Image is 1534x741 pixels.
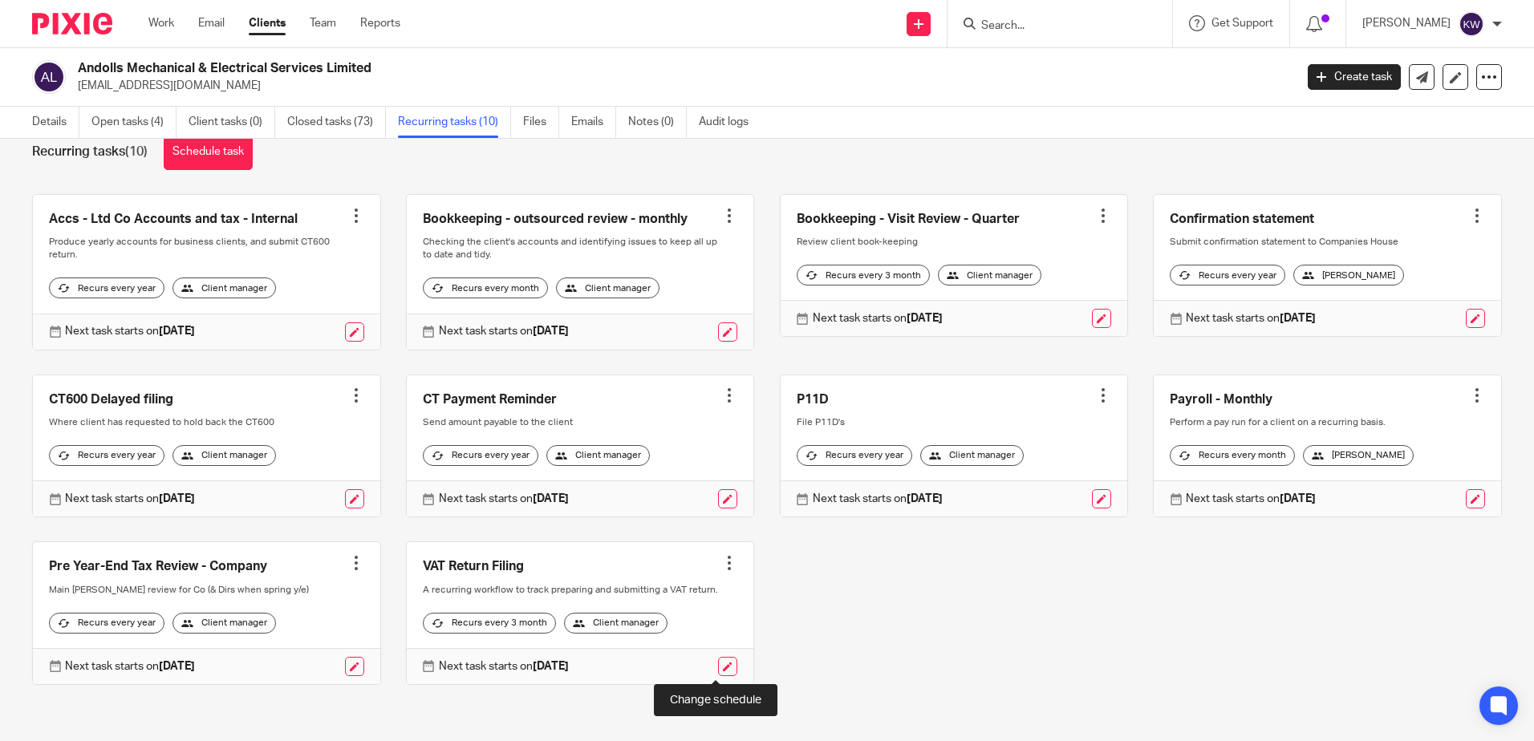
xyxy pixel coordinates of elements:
[797,445,912,466] div: Recurs every year
[423,445,538,466] div: Recurs every year
[797,265,930,285] div: Recurs every 3 month
[189,107,275,138] a: Client tasks (0)
[439,323,569,339] p: Next task starts on
[813,491,943,507] p: Next task starts on
[148,15,174,31] a: Work
[32,60,66,94] img: svg%3E
[159,493,195,504] strong: [DATE]
[1459,11,1484,37] img: svg%3E
[1186,310,1316,326] p: Next task starts on
[556,277,659,298] div: Client manager
[65,658,195,674] p: Next task starts on
[533,326,569,337] strong: [DATE]
[159,661,195,672] strong: [DATE]
[523,107,559,138] a: Files
[907,493,943,504] strong: [DATE]
[1362,15,1451,31] p: [PERSON_NAME]
[571,107,616,138] a: Emails
[32,144,148,160] h1: Recurring tasks
[49,277,164,298] div: Recurs every year
[546,445,650,466] div: Client manager
[423,613,556,634] div: Recurs every 3 month
[360,15,400,31] a: Reports
[65,323,195,339] p: Next task starts on
[1308,64,1401,90] a: Create task
[32,107,79,138] a: Details
[533,661,569,672] strong: [DATE]
[49,613,164,634] div: Recurs every year
[439,491,569,507] p: Next task starts on
[78,60,1042,77] h2: Andolls Mechanical & Electrical Services Limited
[907,313,943,324] strong: [DATE]
[65,491,195,507] p: Next task starts on
[699,107,761,138] a: Audit logs
[32,13,112,34] img: Pixie
[1170,265,1285,285] div: Recurs every year
[533,493,569,504] strong: [DATE]
[172,277,276,298] div: Client manager
[423,277,548,298] div: Recurs every month
[198,15,225,31] a: Email
[628,107,687,138] a: Notes (0)
[1293,265,1404,285] div: [PERSON_NAME]
[813,310,943,326] p: Next task starts on
[78,78,1284,94] p: [EMAIL_ADDRESS][DOMAIN_NAME]
[1186,491,1316,507] p: Next task starts on
[49,445,164,466] div: Recurs every year
[1303,445,1414,466] div: [PERSON_NAME]
[159,326,195,337] strong: [DATE]
[564,613,668,634] div: Client manager
[249,15,286,31] a: Clients
[172,613,276,634] div: Client manager
[439,658,569,674] p: Next task starts on
[172,445,276,466] div: Client manager
[164,134,253,170] a: Schedule task
[980,19,1124,34] input: Search
[1211,18,1273,29] span: Get Support
[938,265,1041,285] div: Client manager
[1280,493,1316,504] strong: [DATE]
[91,107,177,138] a: Open tasks (4)
[310,15,336,31] a: Team
[1280,313,1316,324] strong: [DATE]
[920,445,1024,466] div: Client manager
[287,107,386,138] a: Closed tasks (73)
[398,107,511,138] a: Recurring tasks (10)
[125,145,148,158] span: (10)
[1170,445,1295,466] div: Recurs every month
